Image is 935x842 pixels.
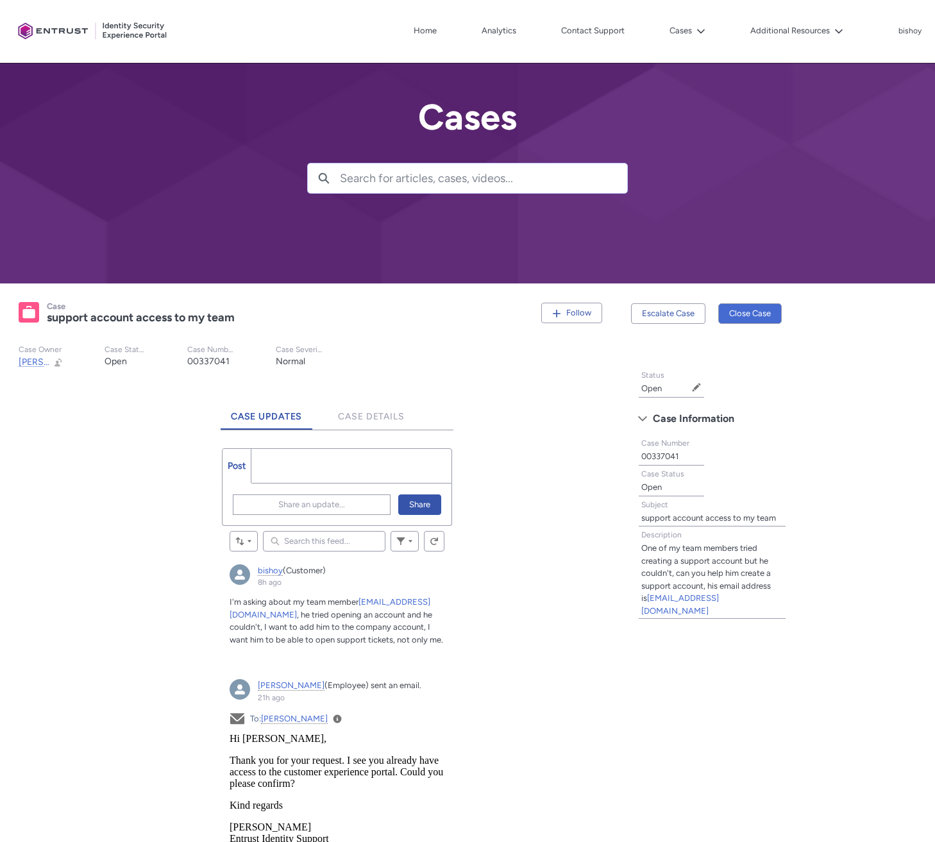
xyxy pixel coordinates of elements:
[666,21,709,40] button: Cases
[258,578,282,587] a: 8h ago
[307,97,628,137] h2: Cases
[230,679,250,700] img: External User - Hadi (null)
[263,531,386,552] input: Search this feed...
[541,303,602,323] button: Follow
[409,495,430,514] span: Share
[747,21,847,40] button: Additional Resources
[898,24,922,37] button: User Profile bishoy
[283,566,326,575] span: (Customer)
[424,531,444,552] button: Refresh this feed
[223,449,251,483] a: Post
[631,303,705,324] button: Escalate Case
[105,345,146,355] p: Case Status
[641,383,662,393] lightning-formatted-text: Open
[324,680,421,690] span: (Employee) sent an email.
[187,345,235,355] p: Case Number
[641,469,684,478] span: Case Status
[221,394,313,430] a: Case Updates
[261,714,328,724] a: [PERSON_NAME]
[641,543,771,616] lightning-formatted-text: One of my team members tried creating a support account but he couldn't, can you help him create ...
[641,530,682,539] span: Description
[187,356,230,367] lightning-formatted-text: 00337041
[641,513,776,523] lightning-formatted-text: support account access to my team
[338,411,405,422] span: Case Details
[258,680,324,691] a: [PERSON_NAME]
[105,356,127,367] lightning-formatted-text: Open
[278,495,345,514] span: Share an update...
[566,308,591,317] span: Follow
[641,371,664,380] span: Status
[641,500,668,509] span: Subject
[328,394,415,430] a: Case Details
[19,357,90,367] span: [PERSON_NAME]
[19,345,63,355] p: Case Owner
[47,301,65,311] records-entity-label: Case
[250,714,328,724] span: To:
[718,303,782,324] button: Close Case
[898,27,922,36] p: bishoy
[276,345,323,355] p: Case Severity
[47,310,235,324] lightning-formatted-text: support account access to my team
[233,494,391,515] button: Share an update...
[230,597,430,619] a: [EMAIL_ADDRESS][DOMAIN_NAME]
[258,566,283,576] a: bishoy
[53,357,63,367] button: Change Owner
[230,564,250,585] img: bishoy
[641,439,689,448] span: Case Number
[558,21,628,40] a: Contact Support
[228,460,246,471] span: Post
[478,21,519,40] a: Analytics, opens in new tab
[410,21,440,40] a: Home
[258,693,285,702] a: 21h ago
[230,610,443,644] span: , he tried opening an account and he couldn't, I want to add him to the company account, I want h...
[222,448,453,526] div: Chatter Publisher
[340,164,627,193] input: Search for articles, cases, videos...
[632,408,793,429] button: Case Information
[222,557,453,664] article: bishoy, 8h ago
[333,714,342,723] a: View Details
[276,356,305,367] lightning-formatted-text: Normal
[641,482,662,492] lightning-formatted-text: Open
[231,411,303,422] span: Case Updates
[641,593,719,616] a: [EMAIL_ADDRESS][DOMAIN_NAME]
[230,597,358,607] span: I'm asking about my team member
[691,382,702,392] button: Edit Status
[308,164,340,193] button: Search
[230,679,250,700] div: Hadi
[653,409,734,428] span: Case Information
[398,494,441,515] button: Share
[641,451,678,461] lightning-formatted-text: 00337041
